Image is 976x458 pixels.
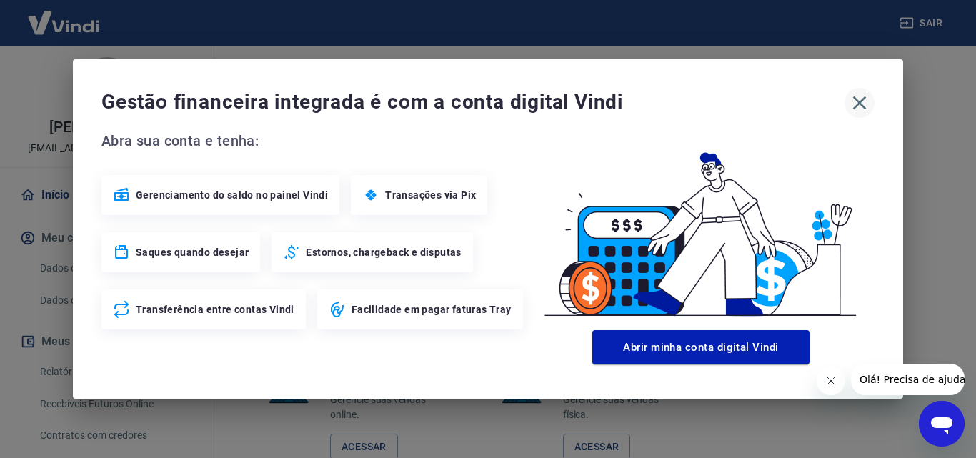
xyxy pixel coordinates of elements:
iframe: Botão para abrir a janela de mensagens [919,401,965,447]
span: Transações via Pix [385,188,476,202]
span: Saques quando desejar [136,245,249,259]
img: Good Billing [527,129,875,324]
span: Estornos, chargeback e disputas [306,245,461,259]
span: Olá! Precisa de ajuda? [9,10,120,21]
iframe: Mensagem da empresa [851,364,965,395]
button: Abrir minha conta digital Vindi [592,330,810,364]
span: Transferência entre contas Vindi [136,302,294,317]
span: Abra sua conta e tenha: [101,129,527,152]
span: Gestão financeira integrada é com a conta digital Vindi [101,88,845,116]
span: Facilidade em pagar faturas Tray [352,302,512,317]
iframe: Fechar mensagem [817,367,845,395]
span: Gerenciamento do saldo no painel Vindi [136,188,328,202]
